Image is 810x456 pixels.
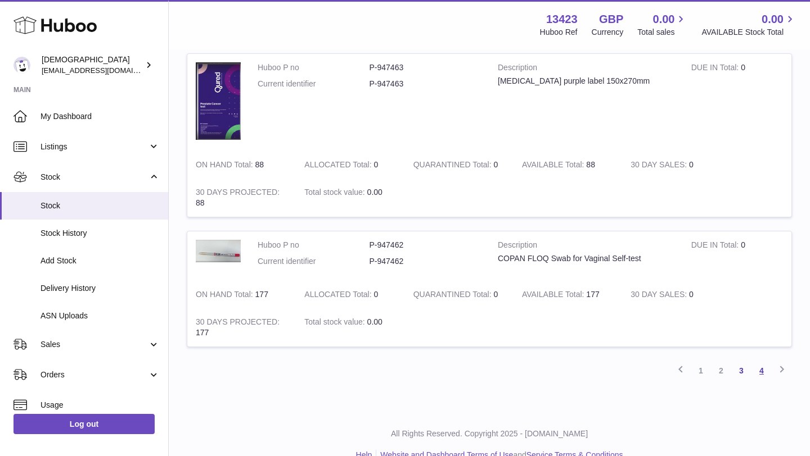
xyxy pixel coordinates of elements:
span: Orders [40,370,148,380]
td: 0 [622,281,731,308]
p: All Rights Reserved. Copyright 2025 - [DOMAIN_NAME] [178,428,801,439]
strong: 30 DAY SALES [631,290,689,302]
strong: QUARANTINED Total [413,160,494,172]
a: 0.00 Total sales [637,12,687,38]
span: 0.00 [653,12,675,27]
span: [EMAIL_ADDRESS][DOMAIN_NAME] [42,66,165,75]
strong: ALLOCATED Total [304,160,373,172]
a: 4 [751,361,772,381]
span: My Dashboard [40,111,160,122]
span: Listings [40,142,148,152]
span: Sales [40,339,148,350]
td: 88 [187,151,296,179]
strong: AVAILABLE Total [522,160,586,172]
dt: Current identifier [258,256,370,267]
td: 0 [683,54,791,151]
td: 0 [296,151,404,179]
strong: Total stock value [304,317,367,329]
div: [MEDICAL_DATA] purple label 150x270mm [498,76,674,86]
dt: Huboo P no [258,62,370,73]
td: 177 [187,281,296,308]
span: Stock History [40,228,160,239]
strong: ALLOCATED Total [304,290,373,302]
span: Stock [40,172,148,183]
td: 88 [187,179,296,217]
td: 0 [622,151,731,179]
strong: 30 DAYS PROJECTED [196,317,280,329]
td: 0 [296,281,404,308]
span: Total sales [637,27,687,38]
strong: Total stock value [304,188,367,199]
div: [DEMOGRAPHIC_DATA] [42,54,143,76]
a: 0.00 AVAILABLE Stock Total [701,12,796,38]
td: 177 [187,308,296,346]
dt: Huboo P no [258,240,370,250]
span: 0.00 [762,12,784,27]
img: olgazyuz@outlook.com [13,57,30,74]
strong: QUARANTINED Total [413,290,494,302]
span: 0.00 [367,317,382,326]
strong: 30 DAYS PROJECTED [196,188,280,199]
div: COPAN FLOQ Swab for Vaginal Self-test [498,253,674,264]
dd: P-947462 [370,240,481,250]
a: 3 [731,361,751,381]
strong: Description [498,240,674,253]
span: Delivery History [40,283,160,294]
dd: P-947462 [370,256,481,267]
span: 0 [494,290,498,299]
strong: DUE IN Total [691,240,741,252]
td: 0 [683,231,791,281]
span: 0.00 [367,188,382,197]
div: Currency [592,27,624,38]
strong: Description [498,62,674,76]
strong: 30 DAY SALES [631,160,689,172]
strong: 13423 [546,12,578,27]
a: 2 [711,361,731,381]
strong: AVAILABLE Total [522,290,586,302]
img: product image [196,62,241,140]
dt: Current identifier [258,79,370,89]
a: 1 [691,361,711,381]
span: 0 [494,160,498,169]
div: Huboo Ref [540,27,578,38]
strong: DUE IN Total [691,63,741,75]
strong: ON HAND Total [196,160,255,172]
span: Add Stock [40,256,160,266]
img: product image [196,240,241,262]
td: 88 [514,151,622,179]
a: Log out [13,414,155,434]
span: Stock [40,200,160,211]
strong: GBP [599,12,623,27]
span: ASN Uploads [40,311,160,321]
span: Usage [40,400,160,411]
strong: ON HAND Total [196,290,255,302]
dd: P-947463 [370,62,481,73]
dd: P-947463 [370,79,481,89]
td: 177 [514,281,622,308]
span: AVAILABLE Stock Total [701,27,796,38]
